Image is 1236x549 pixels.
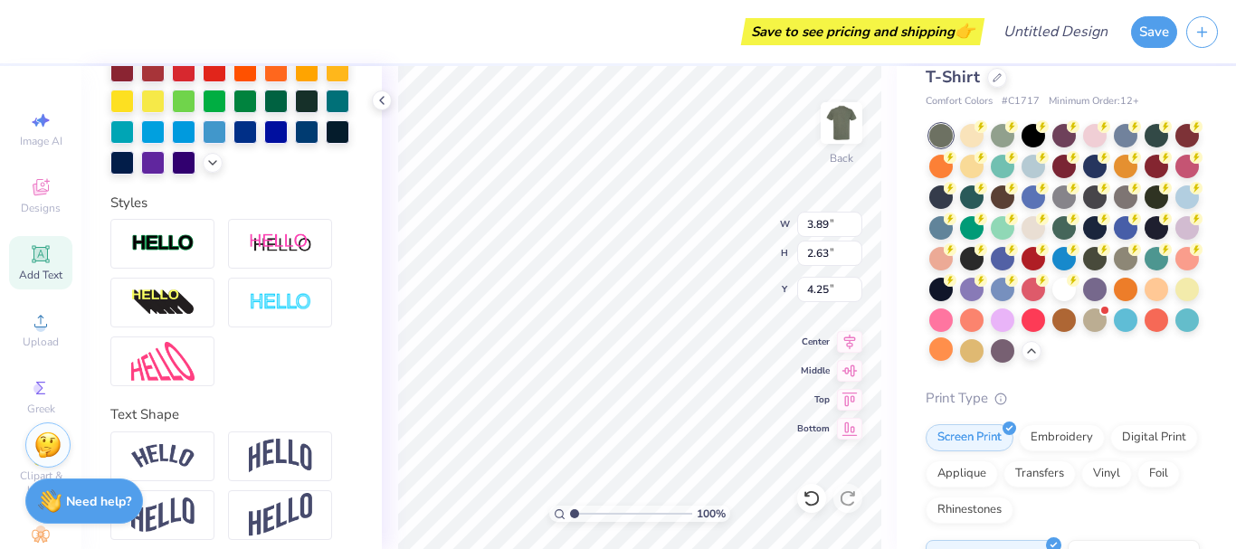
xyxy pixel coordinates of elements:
img: Arc [131,444,195,469]
img: Rise [249,493,312,537]
div: Foil [1137,460,1180,487]
img: Shadow [249,232,312,255]
img: Flag [131,497,195,533]
div: Text Shape [110,404,353,425]
span: Center [797,336,830,348]
div: Save to see pricing and shipping [746,18,980,45]
span: Minimum Order: 12 + [1049,94,1139,109]
img: Free Distort [131,342,195,381]
div: Transfers [1003,460,1076,487]
span: # C1717 [1002,94,1040,109]
input: Untitled Design [989,14,1122,50]
div: Styles [110,193,353,213]
span: 100 % [697,506,726,522]
div: Back [830,150,853,166]
strong: Need help? [66,493,131,510]
div: Embroidery [1019,424,1105,451]
span: 👉 [955,20,975,42]
span: Comfort Colors [926,94,993,109]
span: Bottom [797,422,830,435]
span: Clipart & logos [9,469,72,497]
img: Stroke [131,233,195,254]
div: Print Type [926,388,1200,409]
div: Applique [926,460,998,487]
img: 3d Illusion [131,289,195,317]
span: Greek [27,402,55,416]
span: Top [797,393,830,406]
span: Image AI [20,134,62,148]
div: Screen Print [926,424,1013,451]
span: Middle [797,364,830,377]
span: Designs [21,201,61,215]
div: Digital Print [1110,424,1198,451]
div: Vinyl [1081,460,1132,487]
button: Save [1131,16,1177,48]
img: Negative Space [249,292,312,313]
span: Add Text [19,268,62,282]
img: Back [823,105,860,141]
span: Upload [23,335,59,349]
div: Rhinestones [926,497,1013,524]
img: Arch [249,439,312,473]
